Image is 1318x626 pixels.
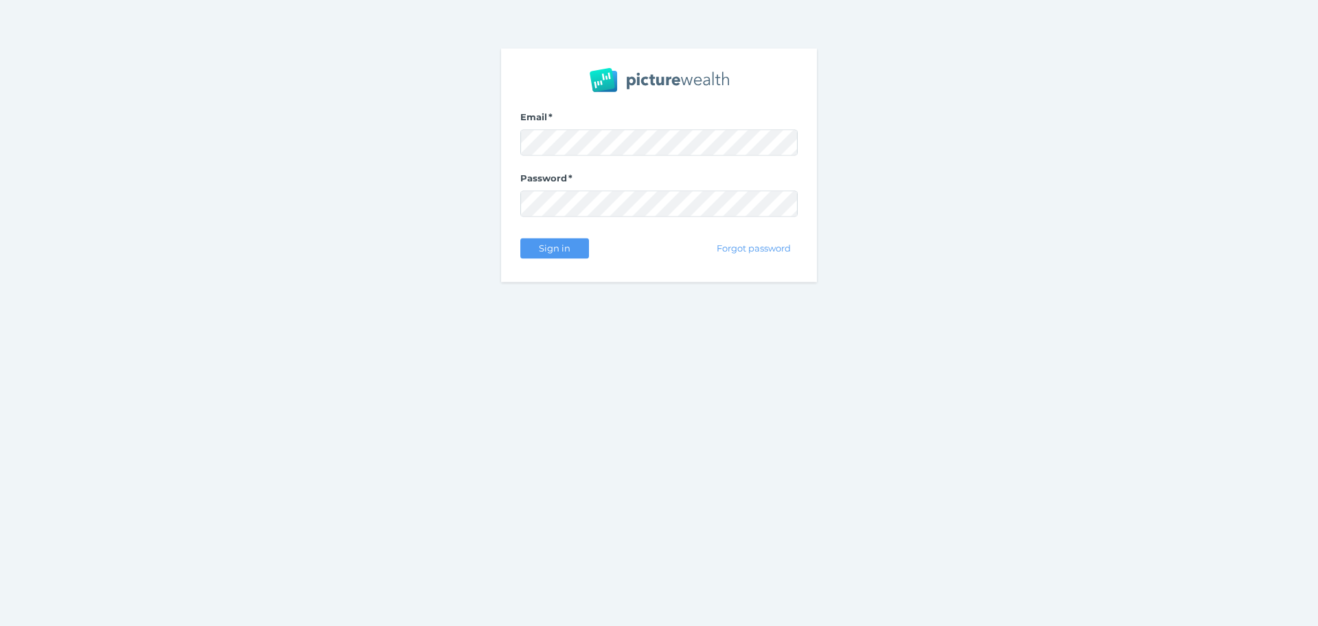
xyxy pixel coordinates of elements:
[710,238,798,258] button: Forgot password
[533,243,576,254] span: Sign in
[590,67,729,92] img: PW
[520,238,589,258] button: Sign in
[520,172,798,190] label: Password
[711,243,797,254] span: Forgot password
[520,111,798,129] label: Email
